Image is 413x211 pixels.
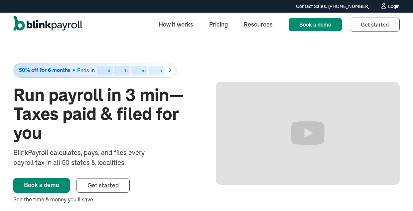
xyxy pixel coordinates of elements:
[13,148,162,168] div: BlinkPayroll calculates, pays, and files every payroll tax in all 50 states & localities.
[13,195,197,203] div: See the time & money you’ll save
[350,18,400,32] a: Get started
[87,181,119,189] span: Get started
[142,68,146,73] div: m
[19,67,70,73] span: 50% off for 6 months
[125,68,128,73] div: h
[299,139,413,211] iframe: Chat Widget
[361,21,389,28] span: Get started
[204,17,233,32] a: Pricing
[13,178,70,193] a: Book a demo
[388,4,400,9] div: Login
[13,63,197,78] a: 50% off for 6 monthsEnds indhms
[216,82,400,185] iframe: Run Payroll in 3 min with BlinkPayroll
[77,67,95,74] span: Ends in
[76,178,130,193] a: Get started
[238,17,278,32] a: Resources
[296,3,369,10] div: Contact Sales: [PHONE_NUMBER]
[13,86,197,143] h1: Run payroll in 3 min—Taxes paid & filed for you
[289,18,342,31] a: Book a demo
[160,68,162,73] div: s
[13,16,82,33] a: home
[299,21,331,28] span: Book a demo
[108,68,110,73] div: d
[153,17,199,32] a: How it works
[380,3,400,10] a: Login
